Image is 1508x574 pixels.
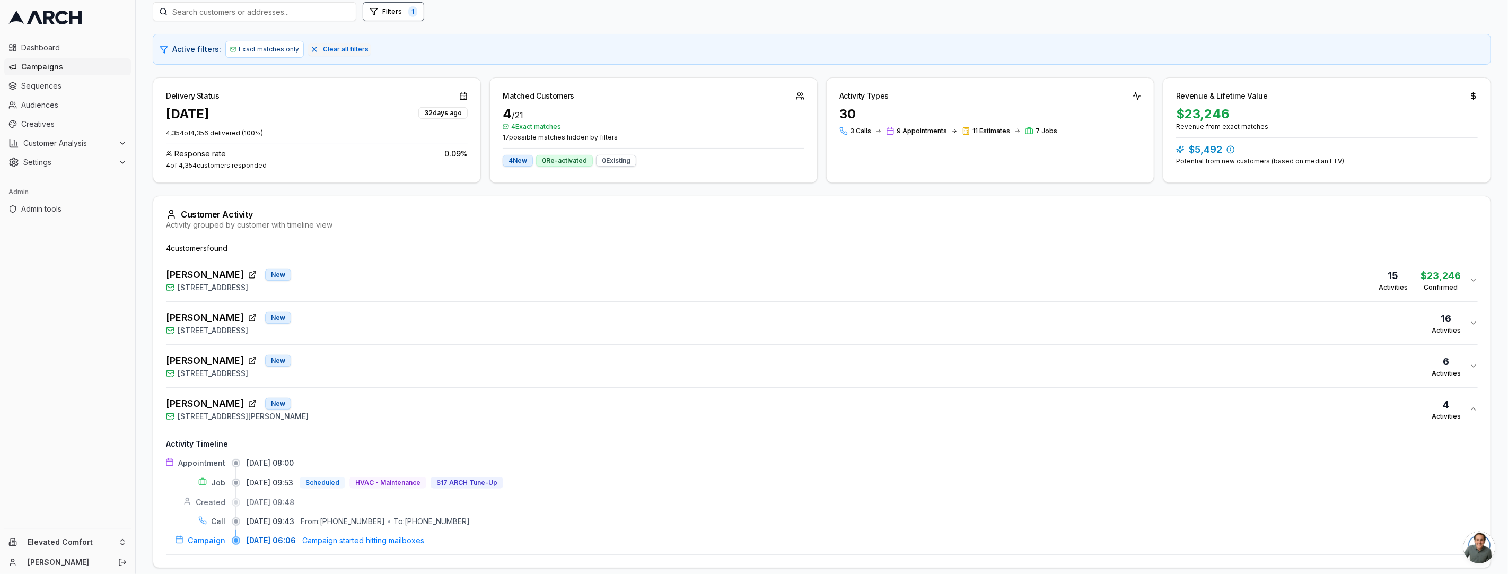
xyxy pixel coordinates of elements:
[166,267,244,282] span: [PERSON_NAME]
[1176,106,1478,123] div: $23,246
[1463,532,1495,563] div: Open chat
[265,398,291,410] div: New
[1176,142,1478,157] div: $5,492
[115,555,130,570] button: Log out
[211,477,225,488] span: Job
[23,157,114,168] span: Settings
[247,477,293,488] span: [DATE] 09:53
[247,458,294,468] span: [DATE] 08:00
[363,2,424,21] button: Open filters (1 active)
[178,458,225,468] span: Appointment
[4,39,131,56] a: Dashboard
[21,119,127,129] span: Creatives
[4,116,131,133] a: Creatives
[1421,283,1461,292] div: Confirmed
[408,6,417,17] span: 1
[166,439,1478,449] h4: Activity Timeline
[196,497,225,508] span: Created
[897,127,947,135] span: 9 Appointments
[166,243,1478,254] div: 4 customer s found
[265,269,291,281] div: New
[166,302,1478,344] button: [PERSON_NAME]New[STREET_ADDRESS]16Activities
[166,310,244,325] span: [PERSON_NAME]
[1379,283,1408,292] div: Activities
[503,133,804,142] span: 17 possible matches hidden by filters
[503,106,804,123] div: 4
[166,209,1478,220] div: Customer Activity
[444,149,468,159] span: 0.09 %
[536,155,593,167] div: 0 Re-activated
[174,149,226,159] span: Response rate
[166,345,1478,387] button: [PERSON_NAME]New[STREET_ADDRESS]6Activities
[23,138,114,149] span: Customer Analysis
[166,396,244,411] span: [PERSON_NAME]
[1176,123,1478,131] div: Revenue from exact matches
[247,535,296,546] span: [DATE] 06:06
[1379,268,1408,283] div: 15
[166,220,1478,230] div: Activity grouped by customer with timeline view
[839,106,1141,123] div: 30
[512,110,523,120] span: / 21
[839,91,889,101] div: Activity Types
[393,516,470,527] div: To: [PHONE_NUMBER]
[178,282,248,293] span: [STREET_ADDRESS]
[349,477,426,489] button: HVAC - Maintenance
[4,184,131,201] div: Admin
[972,127,1010,135] span: 11 Estimates
[1432,354,1461,369] div: 6
[387,516,391,527] div: •
[300,477,345,489] button: Scheduled
[28,537,114,547] span: Elevated Comfort
[1176,91,1268,101] div: Revenue & Lifetime Value
[503,91,574,101] div: Matched Customers
[1432,326,1461,335] div: Activities
[247,497,294,508] span: [DATE] 09:48
[172,44,221,55] span: Active filters:
[188,535,225,546] span: Campaign
[239,45,299,54] span: Exact matches only
[4,534,131,551] button: Elevated Comfort
[153,2,356,21] input: Search customers or addresses...
[323,45,369,54] span: Clear all filters
[178,368,248,379] span: [STREET_ADDRESS]
[1432,397,1461,412] div: 4
[166,129,468,137] p: 4,354 of 4,356 delivered ( 100 %)
[302,535,424,546] span: Campaign started hitting mailboxes
[1421,268,1461,283] div: $23,246
[28,557,107,568] a: [PERSON_NAME]
[503,123,804,131] span: 4 Exact matches
[166,161,468,170] div: 4 of 4,354 customers responded
[265,312,291,324] div: New
[21,204,127,214] span: Admin tools
[21,42,127,53] span: Dashboard
[178,325,248,336] span: [STREET_ADDRESS]
[166,388,1478,430] button: [PERSON_NAME]New[STREET_ADDRESS][PERSON_NAME]4Activities
[1432,311,1461,326] div: 16
[166,430,1478,554] div: [PERSON_NAME]New[STREET_ADDRESS][PERSON_NAME]4Activities
[1432,369,1461,378] div: Activities
[211,516,225,527] span: Call
[301,516,385,527] div: From: [PHONE_NUMBER]
[4,154,131,171] button: Settings
[4,77,131,94] a: Sequences
[178,411,309,422] span: [STREET_ADDRESS][PERSON_NAME]
[247,516,294,527] span: [DATE] 09:43
[418,107,468,119] div: 32 days ago
[265,355,291,367] div: New
[4,201,131,218] a: Admin tools
[21,100,127,110] span: Audiences
[596,155,636,167] div: 0 Existing
[1432,412,1461,421] div: Activities
[166,106,209,123] div: [DATE]
[1036,127,1057,135] span: 7 Jobs
[1176,157,1478,166] div: Potential from new customers (based on median LTV)
[166,259,1478,301] button: [PERSON_NAME]New[STREET_ADDRESS]15Activities$23,246Confirmed
[166,91,220,101] div: Delivery Status
[431,477,503,489] button: $17 ARCH Tune-Up
[4,97,131,114] a: Audiences
[418,106,468,119] button: 32days ago
[503,155,533,167] div: 4 New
